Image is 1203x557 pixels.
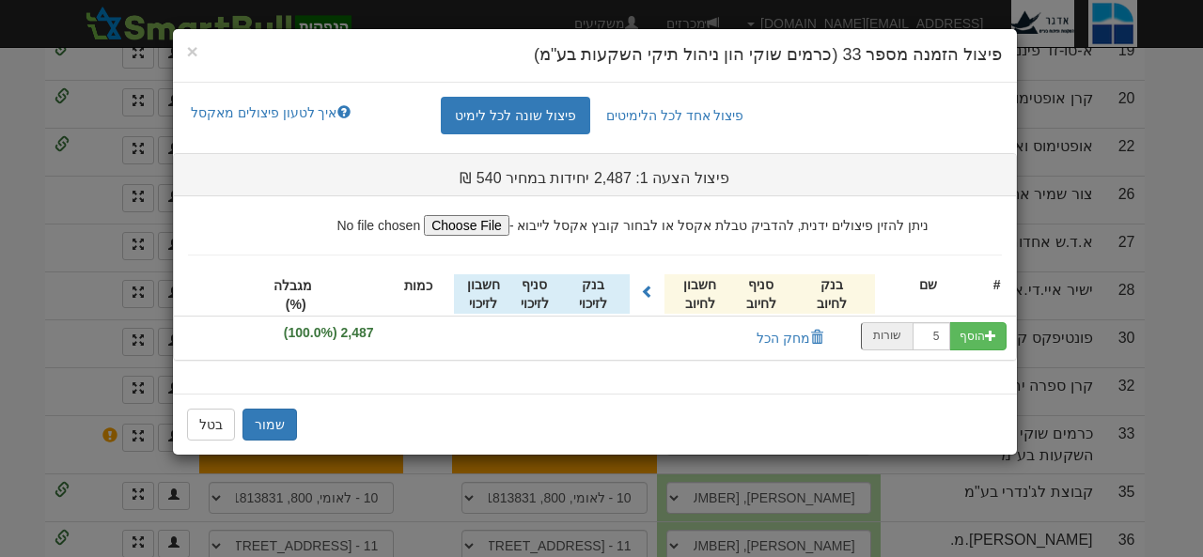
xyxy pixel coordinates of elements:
span: 2,487 (100.0%) [274,317,383,348]
div: בנק לחיוב [788,274,875,314]
a: פיצול שונה לכל לימיט [441,97,590,134]
button: Close [187,41,198,61]
div: כמות [384,275,454,296]
div: חשבון לזיכוי [454,274,512,314]
small: שורות [873,329,901,342]
div: ניתן להזין פיצולים ידנית, להדביק טבלת אקסל או לבחור קובץ אקסל לייבוא - [174,196,1016,236]
div: סניף לחיוב [735,274,788,314]
button: שמור [242,409,297,441]
div: סניף לזיכוי [512,274,556,314]
div: שם [876,274,980,295]
span: פיצול הזמנה מספר 33 (כרמים שוקי הון ניהול תיקי השקעות בע"מ) [534,45,1002,64]
div: מגבלה (%) [279,275,313,315]
span: × [187,40,198,62]
h3: פיצול הצעה 1: 2,487 יחידות במחיר 540 ₪ [398,170,791,187]
div: חשבון לחיוב [664,274,735,314]
button: מחק הכל [744,322,836,354]
button: בטל [187,409,235,441]
div: בנק לזיכוי [556,274,630,314]
button: הוסף [949,322,1007,350]
a: איך לטעון פיצולים מאקסל [179,97,363,129]
div: # [980,274,1001,295]
a: פיצול אחד לכל הלימיטים [592,97,758,134]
